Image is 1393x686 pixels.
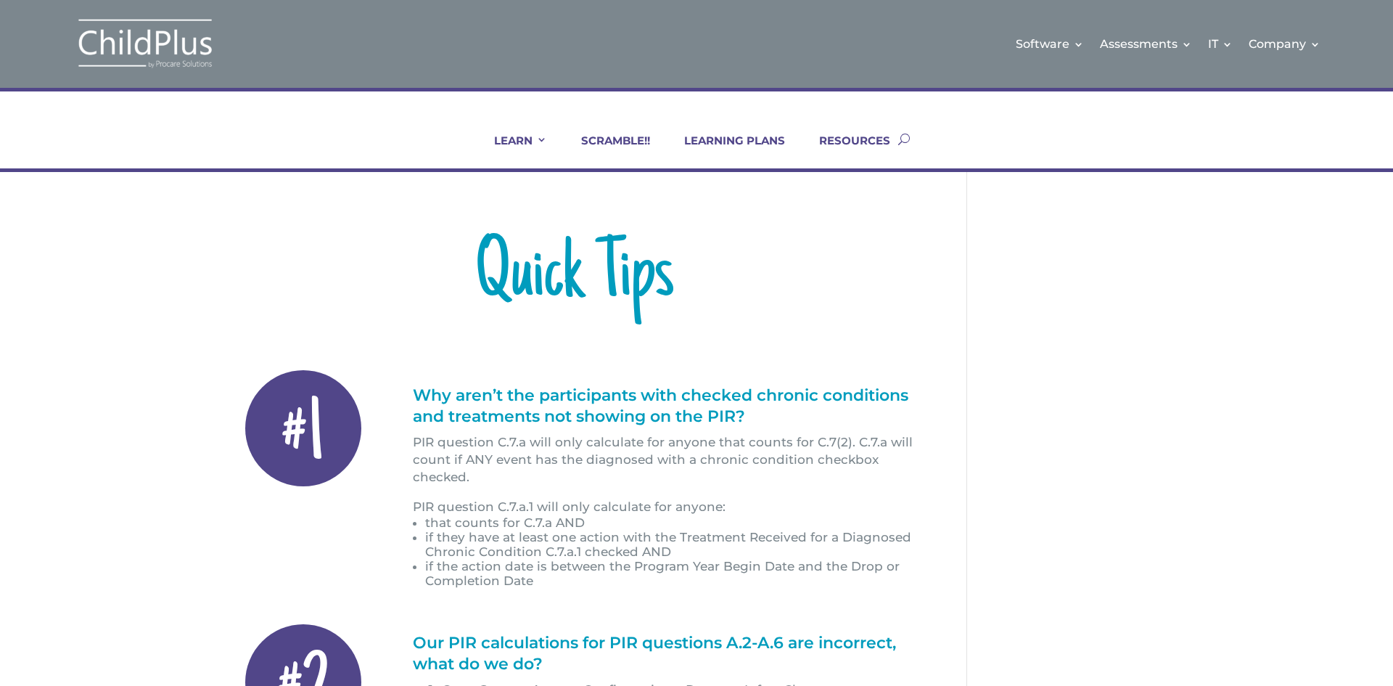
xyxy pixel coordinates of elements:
[413,633,916,682] h1: Our PIR calculations for PIR questions A.2-A.6 are incorrect, what do we do?
[1100,15,1192,73] a: Assessments
[1249,15,1320,73] a: Company
[1208,15,1233,73] a: IT
[666,134,785,168] a: LEARNING PLANS
[245,370,361,486] div: #1
[801,134,890,168] a: RESOURCES
[425,515,916,530] li: that counts for C.7.a AND
[425,559,916,588] li: if the action date is between the Program Year Begin Date and the Drop or Completion Date
[413,385,916,434] h1: Why aren’t the participants with checked chronic conditions and treatments not showing on the PIR?
[563,134,650,168] a: SCRAMBLE!!
[1016,15,1084,73] a: Software
[425,530,916,559] li: if they have at least one action with the Treatment Received for a Diagnosed Chronic Condition C....
[413,499,916,516] p: PIR question C.7.a.1 will only calculate for anyone:
[476,134,547,168] a: LEARN
[232,234,916,328] h1: Quick Tips
[413,434,916,498] p: PIR question C.7.a will only calculate for anyone that counts for C.7(2). C.7.a will count if ANY...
